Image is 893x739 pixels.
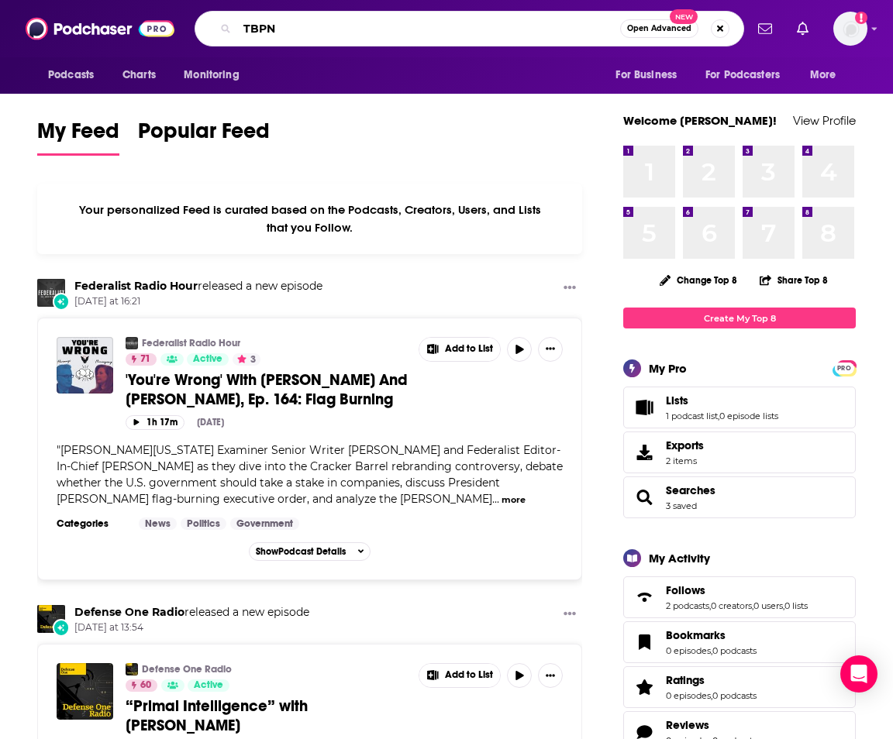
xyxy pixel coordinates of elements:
[666,438,704,452] span: Exports
[712,645,757,656] a: 0 podcasts
[126,696,408,735] a: “Primal Intelligence” with [PERSON_NAME]
[799,60,856,90] button: open menu
[666,583,705,597] span: Follows
[833,12,867,46] img: User Profile
[181,517,226,530] a: Politics
[666,628,757,642] a: Bookmarks
[623,476,856,518] span: Searches
[705,64,780,86] span: For Podcasters
[37,184,582,254] div: Your personalized Feed is curated based on the Podcasts, Creators, Users, and Lists that you Follow.
[126,663,138,675] img: Defense One Radio
[53,293,70,310] div: New Episode
[833,12,867,46] span: Logged in as jbarbour
[37,605,65,633] img: Defense One Radio
[173,60,259,90] button: open menu
[188,679,229,692] a: Active
[835,363,853,374] span: PRO
[666,645,711,656] a: 0 episodes
[126,696,308,735] span: “Primal Intelligence” with [PERSON_NAME]
[649,551,710,565] div: My Activity
[666,673,757,687] a: Ratings
[666,455,704,466] span: 2 items
[712,690,757,701] a: 0 podcasts
[605,60,696,90] button: open menu
[649,361,687,376] div: My Pro
[230,517,299,530] a: Government
[711,600,752,611] a: 0 creators
[753,600,783,611] a: 0 users
[666,394,688,407] span: Lists
[791,15,815,42] a: Show notifications dropdown
[138,118,270,156] a: Popular Feed
[623,576,856,618] span: Follows
[538,663,563,688] button: Show More Button
[833,12,867,46] button: Show profile menu
[126,353,157,366] a: 71
[138,118,270,153] span: Popular Feed
[623,387,856,428] span: Lists
[670,9,698,24] span: New
[48,64,94,86] span: Podcasts
[620,19,698,38] button: Open AdvancedNew
[629,442,660,463] span: Exports
[752,15,778,42] a: Show notifications dropdown
[126,679,157,692] a: 60
[666,690,711,701] a: 0 episodes
[194,678,223,693] span: Active
[187,353,229,366] a: Active
[37,118,119,156] a: My Feed
[666,673,705,687] span: Ratings
[629,586,660,608] a: Follows
[57,517,126,530] h3: Categories
[142,663,232,675] a: Defense One Radio
[793,113,856,128] a: View Profile
[445,669,493,681] span: Add to List
[810,64,836,86] span: More
[650,270,746,290] button: Change Top 8
[784,600,808,611] a: 0 lists
[74,279,198,293] a: Federalist Radio Hour
[840,655,877,693] div: Open Intercom Messenger
[557,279,582,298] button: Show More Button
[122,64,156,86] span: Charts
[719,411,778,421] a: 0 episode lists
[502,493,526,507] button: more
[74,605,309,620] h3: released a new episode
[139,517,177,530] a: News
[57,443,563,506] span: [PERSON_NAME][US_STATE] Examiner Senior Writer [PERSON_NAME] and Federalist Editor-In-Chief [PERS...
[629,486,660,508] a: Searches
[57,337,113,394] a: 'You're Wrong' With Mollie Hemingway And David Harsanyi, Ep. 164: Flag Burning
[666,718,709,732] span: Reviews
[126,370,408,409] a: 'You're Wrong' With [PERSON_NAME] And [PERSON_NAME], Ep. 164: Flag Burning
[623,621,856,663] span: Bookmarks
[615,64,677,86] span: For Business
[666,394,778,407] a: Lists
[26,14,174,43] img: Podchaser - Follow, Share and Rate Podcasts
[711,690,712,701] span: ,
[492,492,499,506] span: ...
[256,546,346,557] span: Show Podcast Details
[112,60,165,90] a: Charts
[126,415,184,430] button: 1h 17m
[74,295,322,308] span: [DATE] at 16:21
[74,279,322,294] h3: released a new episode
[53,619,70,636] div: New Episode
[666,628,726,642] span: Bookmarks
[666,583,808,597] a: Follows
[623,431,856,473] a: Exports
[695,60,802,90] button: open menu
[419,664,500,687] button: Show More Button
[140,678,151,693] span: 60
[711,645,712,656] span: ,
[249,542,371,561] button: ShowPodcast Details
[627,25,691,33] span: Open Advanced
[666,600,709,611] a: 2 podcasts
[197,417,224,428] div: [DATE]
[855,12,867,24] svg: Email not verified
[666,483,715,497] a: Searches
[126,337,138,349] img: Federalist Radio Hour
